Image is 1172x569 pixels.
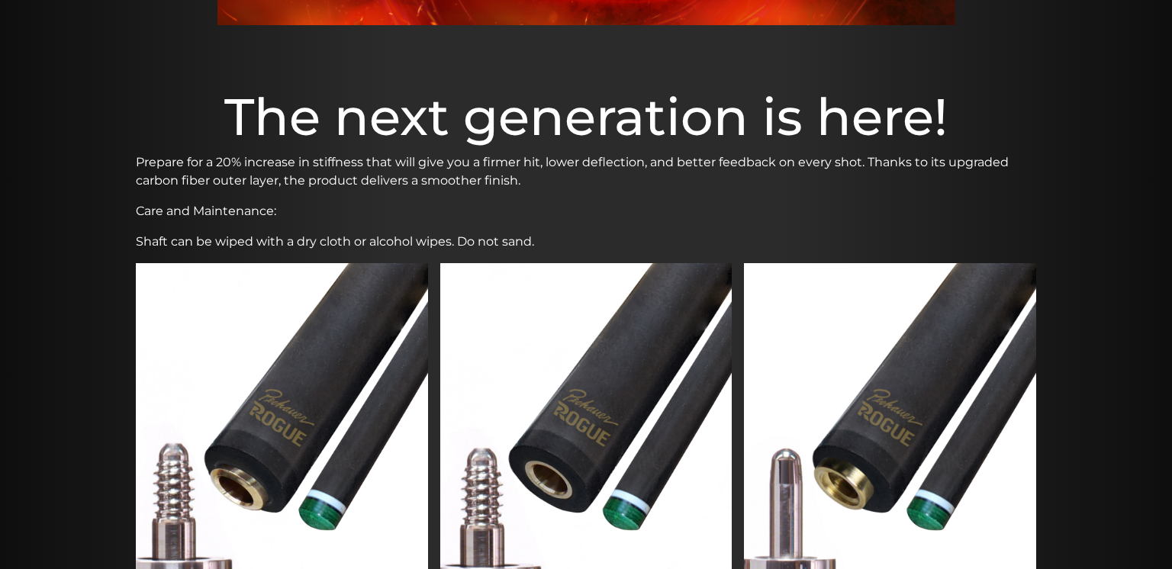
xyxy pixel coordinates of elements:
[136,86,1036,147] h1: The next generation is here!
[136,153,1036,190] p: Prepare for a 20% increase in stiffness that will give you a firmer hit, lower deflection, and be...
[136,202,1036,220] p: Care and Maintenance:
[136,233,1036,251] p: Shaft can be wiped with a dry cloth or alcohol wipes. Do not sand.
